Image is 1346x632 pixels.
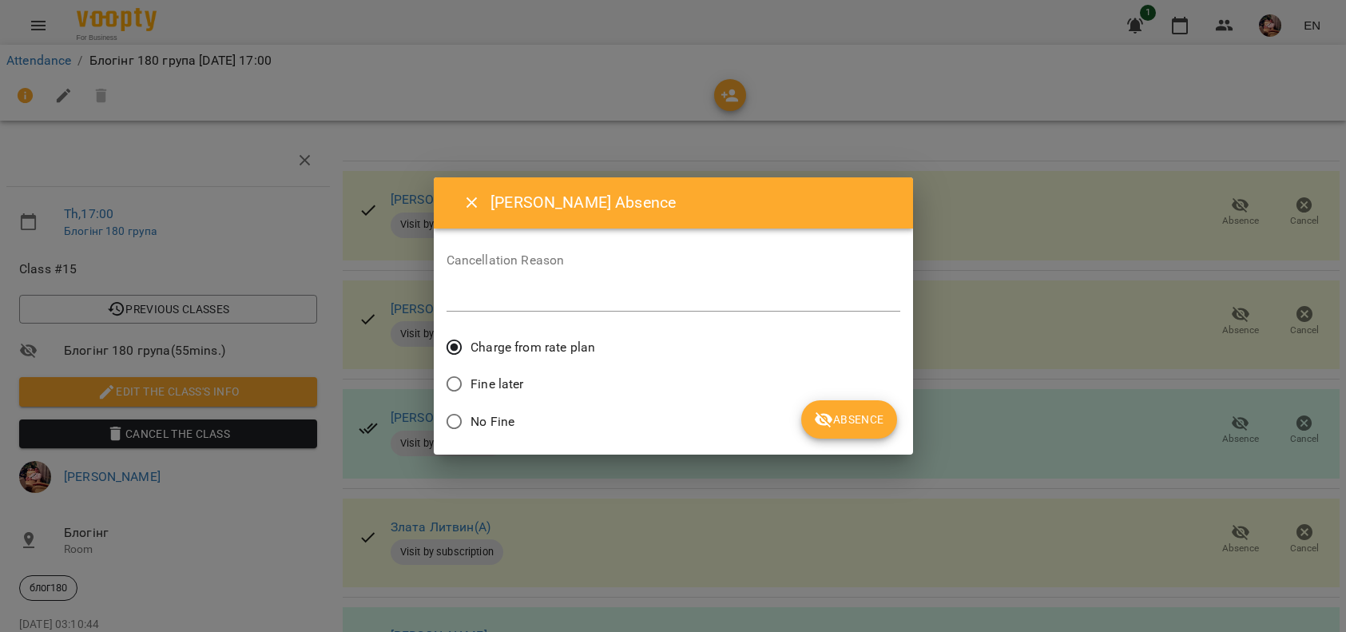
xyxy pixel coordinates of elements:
[801,400,896,439] button: Absence
[471,338,595,357] span: Charge from rate plan
[471,375,523,394] span: Fine later
[471,412,514,431] span: No Fine
[447,254,900,267] label: Cancellation Reason
[490,190,893,215] h6: [PERSON_NAME] Absence
[814,410,883,429] span: Absence
[453,184,491,222] button: Close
